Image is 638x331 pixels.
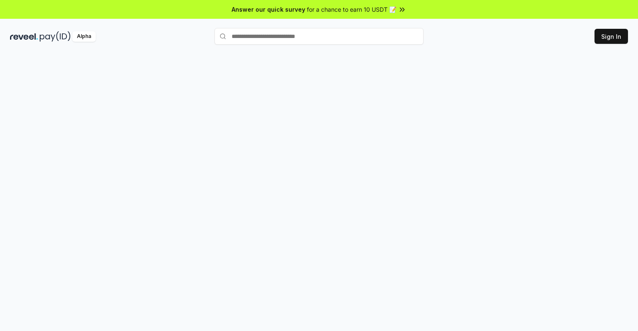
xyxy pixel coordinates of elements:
[232,5,305,14] span: Answer our quick survey
[10,31,38,42] img: reveel_dark
[40,31,71,42] img: pay_id
[72,31,96,42] div: Alpha
[307,5,396,14] span: for a chance to earn 10 USDT 📝
[595,29,628,44] button: Sign In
